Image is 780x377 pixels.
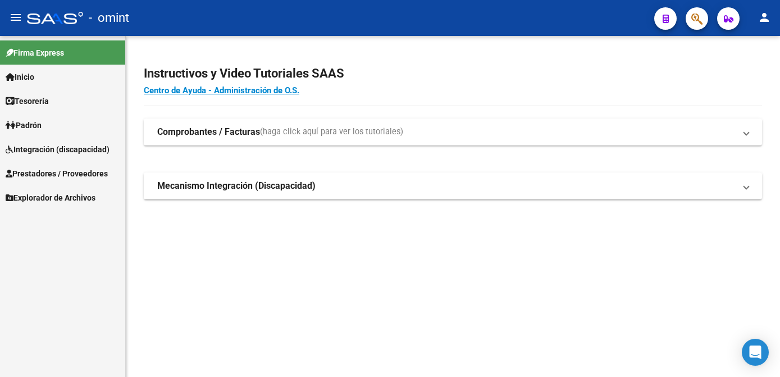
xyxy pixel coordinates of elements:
span: Padrón [6,119,42,131]
span: Firma Express [6,47,64,59]
span: Prestadores / Proveedores [6,167,108,180]
span: Inicio [6,71,34,83]
strong: Comprobantes / Facturas [157,126,260,138]
mat-icon: person [758,11,771,24]
span: Integración (discapacidad) [6,143,110,156]
span: - omint [89,6,129,30]
span: Tesorería [6,95,49,107]
mat-icon: menu [9,11,22,24]
strong: Mecanismo Integración (Discapacidad) [157,180,316,192]
span: (haga click aquí para ver los tutoriales) [260,126,403,138]
mat-expansion-panel-header: Mecanismo Integración (Discapacidad) [144,172,762,199]
a: Centro de Ayuda - Administración de O.S. [144,85,299,96]
mat-expansion-panel-header: Comprobantes / Facturas(haga click aquí para ver los tutoriales) [144,119,762,146]
span: Explorador de Archivos [6,192,95,204]
h2: Instructivos y Video Tutoriales SAAS [144,63,762,84]
div: Open Intercom Messenger [742,339,769,366]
